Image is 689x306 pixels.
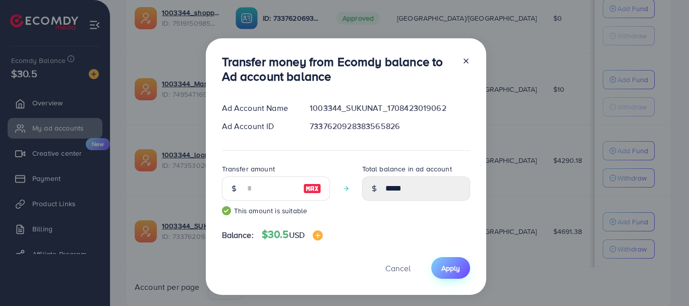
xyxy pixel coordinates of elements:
[222,164,275,174] label: Transfer amount
[385,263,411,274] span: Cancel
[262,228,323,241] h4: $30.5
[303,182,321,195] img: image
[431,257,470,279] button: Apply
[646,261,681,298] iframe: Chat
[313,230,323,240] img: image
[214,102,302,114] div: Ad Account Name
[222,206,231,215] img: guide
[222,229,254,241] span: Balance:
[302,102,478,114] div: 1003344_SUKUNAT_1708423019062
[222,206,330,216] small: This amount is suitable
[222,54,454,84] h3: Transfer money from Ecomdy balance to Ad account balance
[373,257,423,279] button: Cancel
[214,120,302,132] div: Ad Account ID
[302,120,478,132] div: 7337620928383565826
[362,164,452,174] label: Total balance in ad account
[441,263,460,273] span: Apply
[289,229,305,240] span: USD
